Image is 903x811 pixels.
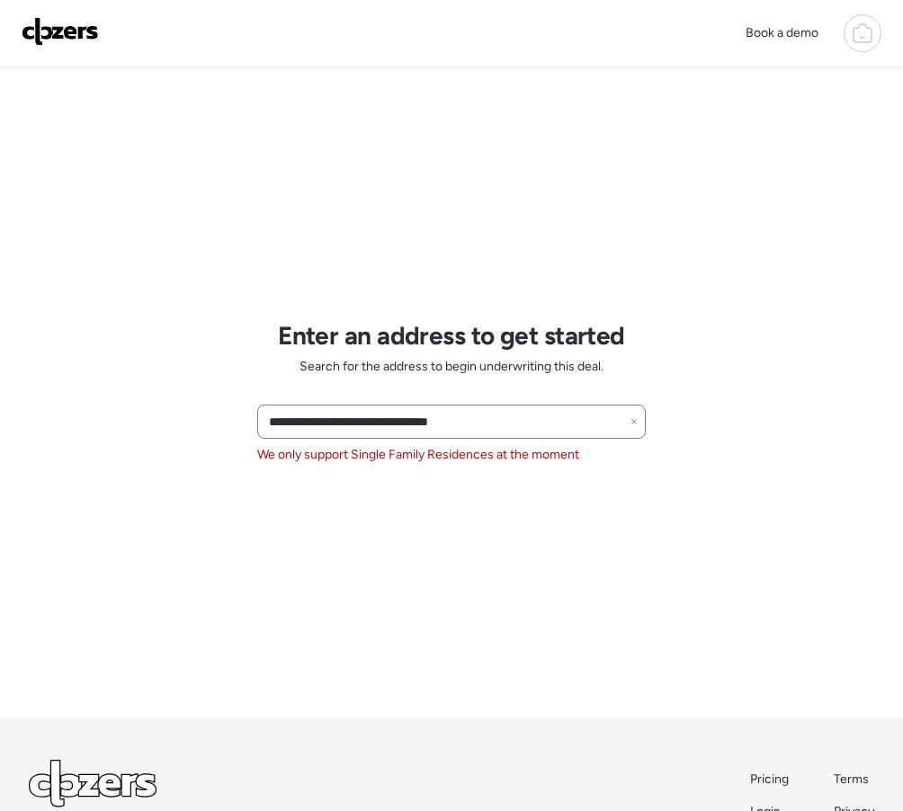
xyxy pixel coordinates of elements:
[834,771,874,789] a: Terms
[834,771,869,787] span: Terms
[746,25,818,40] span: Book a demo
[22,17,99,46] img: Logo
[750,771,789,787] span: Pricing
[300,358,603,376] span: Search for the address to begin underwriting this deal.
[29,760,156,807] img: Logo Light
[257,446,579,464] span: We only support Single Family Residences at the moment
[278,320,625,351] h1: Enter an address to get started
[750,771,791,789] a: Pricing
